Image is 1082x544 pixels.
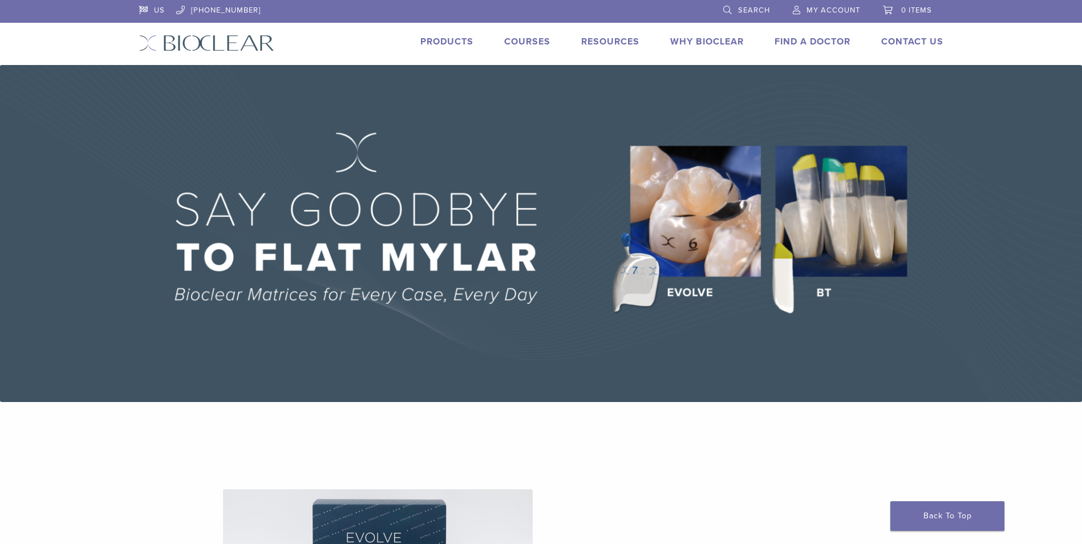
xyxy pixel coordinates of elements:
[775,36,850,47] a: Find A Doctor
[890,501,1004,531] a: Back To Top
[738,6,770,15] span: Search
[807,6,860,15] span: My Account
[881,36,943,47] a: Contact Us
[139,35,274,51] img: Bioclear
[420,36,473,47] a: Products
[504,36,550,47] a: Courses
[901,6,932,15] span: 0 items
[670,36,744,47] a: Why Bioclear
[581,36,639,47] a: Resources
